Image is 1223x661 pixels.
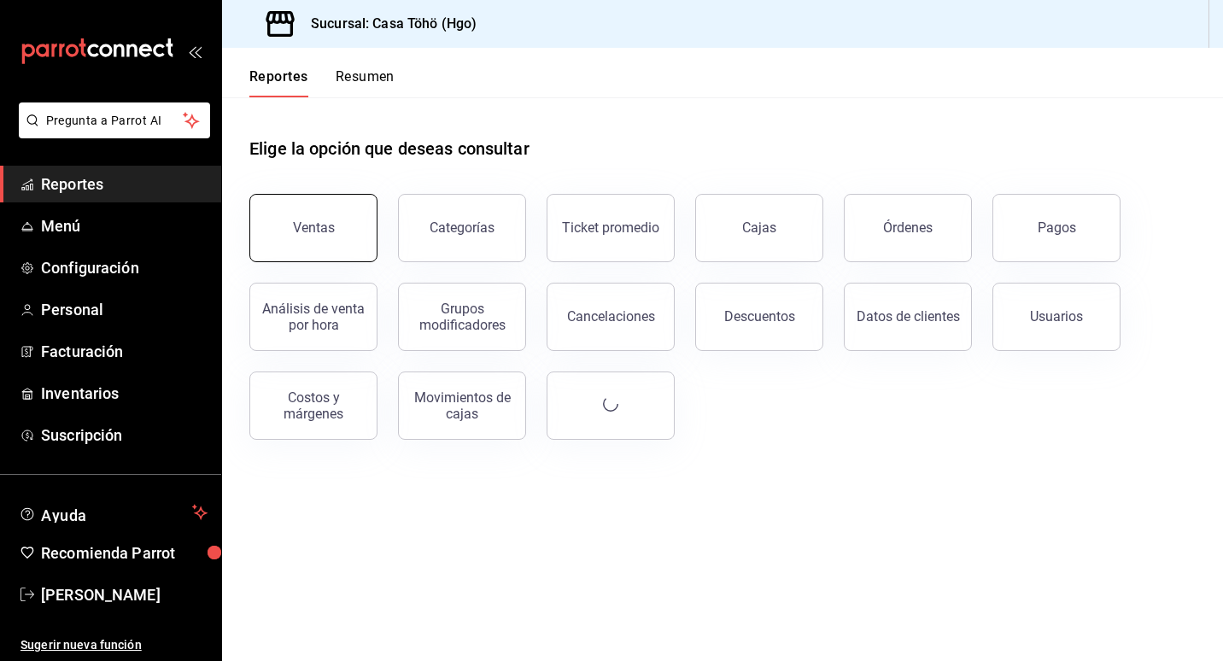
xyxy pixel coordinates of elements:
button: Cajas [695,194,823,262]
span: Personal [41,298,208,321]
span: Pregunta a Parrot AI [46,112,184,130]
div: Usuarios [1030,308,1083,325]
button: Costos y márgenes [249,371,377,440]
button: Ventas [249,194,377,262]
div: navigation tabs [249,68,395,97]
button: Pagos [992,194,1121,262]
div: Ticket promedio [562,219,659,236]
button: Ticket promedio [547,194,675,262]
div: Categorías [430,219,494,236]
a: Pregunta a Parrot AI [12,124,210,142]
span: [PERSON_NAME] [41,583,208,606]
span: Suscripción [41,424,208,447]
div: Datos de clientes [857,308,960,325]
span: Recomienda Parrot [41,541,208,564]
h1: Elige la opción que deseas consultar [249,136,530,161]
button: Datos de clientes [844,283,972,351]
div: Pagos [1038,219,1076,236]
div: Descuentos [724,308,795,325]
button: Grupos modificadores [398,283,526,351]
span: Reportes [41,173,208,196]
span: Menú [41,214,208,237]
button: Categorías [398,194,526,262]
span: Configuración [41,256,208,279]
button: Cancelaciones [547,283,675,351]
h3: Sucursal: Casa Töhö (Hgo) [297,14,477,34]
div: Ventas [293,219,335,236]
div: Costos y márgenes [260,389,366,422]
button: Movimientos de cajas [398,371,526,440]
div: Grupos modificadores [409,301,515,333]
span: Sugerir nueva función [20,636,208,654]
div: Cancelaciones [567,308,655,325]
button: Resumen [336,68,395,97]
button: open_drawer_menu [188,44,202,58]
button: Análisis de venta por hora [249,283,377,351]
div: Cajas [742,219,776,236]
button: Descuentos [695,283,823,351]
div: Análisis de venta por hora [260,301,366,333]
button: Reportes [249,68,308,97]
span: Inventarios [41,382,208,405]
span: Facturación [41,340,208,363]
button: Usuarios [992,283,1121,351]
div: Órdenes [883,219,933,236]
button: Pregunta a Parrot AI [19,102,210,138]
button: Órdenes [844,194,972,262]
span: Ayuda [41,502,185,523]
div: Movimientos de cajas [409,389,515,422]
